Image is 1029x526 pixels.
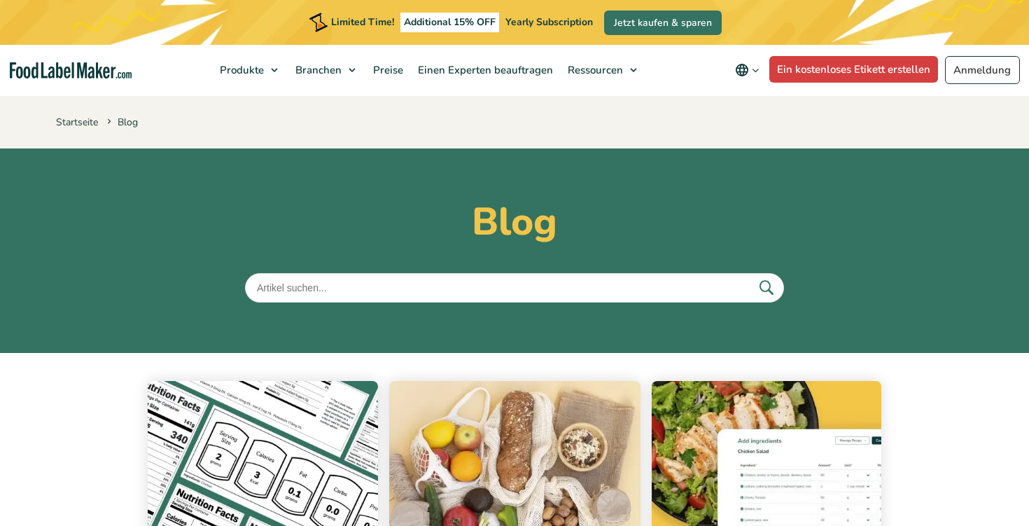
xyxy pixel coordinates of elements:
button: Change language [725,56,769,84]
h1: Blog [56,199,973,245]
a: Produkte [213,45,285,95]
span: Preise [369,63,405,77]
span: Branchen [291,63,343,77]
span: Ressourcen [563,63,624,77]
a: Startseite [56,116,98,129]
a: Einen Experten beauftragen [411,45,557,95]
a: Preise [366,45,407,95]
span: Blog [104,116,138,129]
a: Ein kostenloses Etikett erstellen [769,56,939,83]
span: Additional 15% OFF [400,13,499,32]
a: Branchen [288,45,363,95]
span: Limited Time! [331,15,394,29]
a: Food Label Maker homepage [10,62,132,78]
span: Produkte [216,63,265,77]
span: Yearly Subscription [505,15,593,29]
a: Ressourcen [561,45,644,95]
a: Anmeldung [945,56,1020,84]
a: Jetzt kaufen & sparen [604,11,722,35]
span: Einen Experten beauftragen [414,63,554,77]
input: Artikel suchen... [245,273,784,303]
